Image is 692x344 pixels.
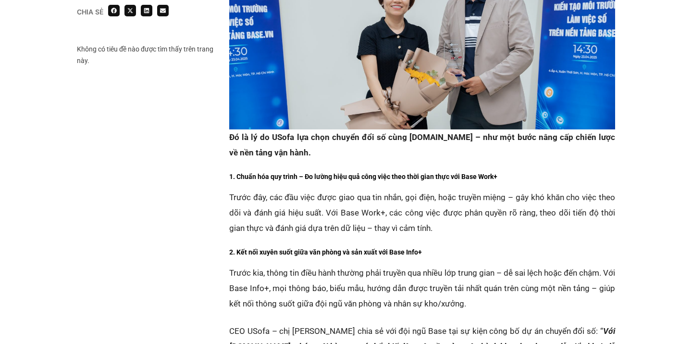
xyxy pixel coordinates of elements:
div: Không có tiêu đề nào được tìm thấy trên trang này. [77,43,220,66]
p: Trước đây, các đầu việc được giao qua tin nhắn, gọi điện, hoặc truyền miệng – gây khó khăn cho vi... [229,190,615,236]
strong: Đó là lý do USofa lựa chọn chuyển đổi số cùng [DOMAIN_NAME] – như một bước nâng cấp chiến lược về... [229,132,615,157]
strong: 2. Kết nối xuyên suốt giữa văn phòng và sản xuất với Base Info+ [229,248,422,256]
div: Chia sẻ [77,9,103,15]
div: Share on linkedin [141,5,152,16]
strong: 1. Chuẩn hóa quy trình – Đo lường hiệu quả công việc theo thời gian thực với Base Work+ [229,173,497,180]
p: Trước kia, thông tin điều hành thường phải truyền qua nhiều lớp trung gian – dễ sai lệch hoặc đến... [229,265,615,311]
div: Share on x-twitter [124,5,136,16]
div: Share on facebook [108,5,120,16]
div: Share on email [157,5,169,16]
